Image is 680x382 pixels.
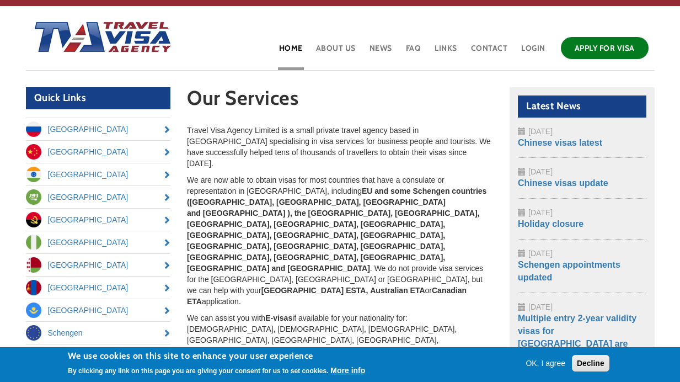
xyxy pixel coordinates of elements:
[518,138,602,147] a: Chinese visas latest
[26,322,171,344] a: Schengen
[26,141,171,163] a: [GEOGRAPHIC_DATA]
[346,286,368,295] strong: ESTA,
[265,314,292,322] strong: E-visas
[368,34,393,70] a: News
[26,254,171,276] a: [GEOGRAPHIC_DATA]
[187,87,493,114] h1: Our Services
[315,34,357,70] a: About Us
[518,95,646,118] h2: Latest News
[370,286,425,295] strong: Australian ETA
[561,37,649,59] a: Apply for Visa
[572,355,609,372] button: Decline
[528,303,553,311] span: [DATE]
[405,34,422,70] a: FAQ
[26,163,171,185] a: [GEOGRAPHIC_DATA]
[518,260,620,282] a: Schengen appointments updated
[26,10,173,66] img: Home
[528,127,553,136] span: [DATE]
[433,34,458,70] a: Links
[528,208,553,217] span: [DATE]
[470,34,509,70] a: Contact
[26,231,171,253] a: [GEOGRAPHIC_DATA]
[518,219,583,229] a: Holiday closure
[520,34,547,70] a: Login
[521,358,570,369] button: OK, I agree
[26,118,171,140] a: [GEOGRAPHIC_DATA]
[26,299,171,321] a: [GEOGRAPHIC_DATA]
[330,365,365,376] button: More info
[68,367,328,375] p: By clicking any link on this page you are giving your consent for us to set cookies.
[278,34,304,70] a: Home
[68,350,365,362] h2: We use cookies on this site to enhance your user experience
[518,178,608,188] a: Chinese visas update
[261,286,344,295] strong: [GEOGRAPHIC_DATA]
[518,314,636,361] a: Multiple entry 2-year validity visas for [GEOGRAPHIC_DATA] are back!
[26,186,171,208] a: [GEOGRAPHIC_DATA]
[187,174,493,307] p: We are now able to obtain visas for most countries that have a consulate or representation in [GE...
[187,125,493,169] p: Travel Visa Agency Limited is a small private travel agency based in [GEOGRAPHIC_DATA] specialisi...
[528,167,553,176] span: [DATE]
[528,249,553,258] span: [DATE]
[26,277,171,299] a: [GEOGRAPHIC_DATA]
[26,209,171,231] a: [GEOGRAPHIC_DATA]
